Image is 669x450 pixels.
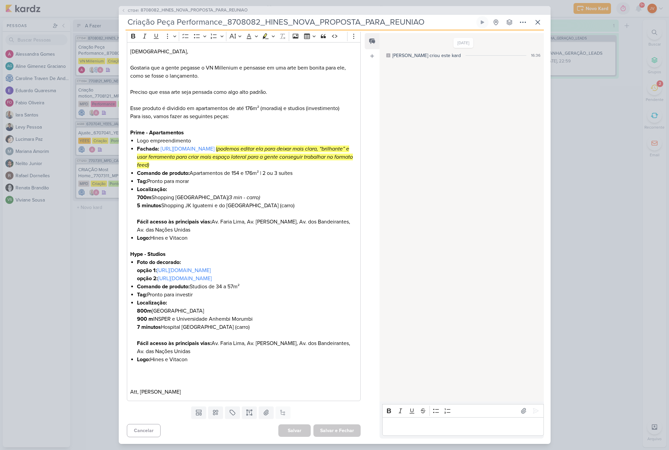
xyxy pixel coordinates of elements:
strong: 5 minutos [137,202,161,209]
p: Esse produto é dividido em apartamentos de até 176m² (moradia) e studios (investimento) [130,104,357,112]
li: Pronto para investir [137,291,357,299]
p: Preciso que essa arte seja pensada como algo alto padrão. [130,88,357,96]
strong: Fachada: [137,145,159,152]
strong: 900 m [137,316,153,322]
strong: Localização: [137,186,167,193]
strong: 800m [137,308,152,314]
span: [GEOGRAPHIC_DATA] [137,308,204,314]
strong: 700m [137,194,151,201]
li: Studios de 34 a 57m² [137,283,357,291]
div: Editor toolbar [382,404,543,417]
strong: 7 minutos [137,324,161,330]
mark: ( [216,145,217,152]
li: Hines e Vitacon [137,355,357,364]
strong: Tag: [137,178,147,185]
span: Shopping JK Iguatemi e do [GEOGRAPHIC_DATA] (carro) [137,202,295,209]
p: Att, [PERSON_NAME] [130,388,357,396]
li: Apartamentos de 154 e 176m² | 2 ou 3 suítes [137,169,357,177]
span: INSPER e Universidade Anhembi Morumbi [137,316,253,322]
div: 16:36 [531,52,540,58]
div: Editor editing area: main [127,42,361,401]
p: [DEMOGRAPHIC_DATA], [130,48,357,56]
a: [URL][DOMAIN_NAME] [158,275,212,282]
mark: podemos editar ela para deixar mais clara, “brilhante” e usar ferramenta para criar mais espaço l... [137,145,353,168]
strong: Comando de produto: [137,283,190,290]
div: Editor editing area: main [382,417,543,436]
p: Para isso, vamos fazer as seguintes peças: [130,112,357,121]
span: Av. Faria Lima, Av. [PERSON_NAME], Av. dos Bandeirantes, Av. das Nações Unidas [137,340,350,355]
strong: Logo: [137,235,150,241]
li: Hines e Vitacon [137,234,357,242]
li: Logo empreendimento [137,137,357,145]
strong: Foto do decorado: [137,259,181,266]
strong: Fácil acesso às principais vias: [137,218,212,225]
strong: opção 1: [137,267,157,274]
p: Gostaria que a gente pegasse o VN Millenium e pensasse em uma arte bem bonita para ele, como se f... [130,64,357,80]
button: Cancelar [127,424,161,437]
strong: Comando de produto: [137,170,190,177]
div: Editor toolbar [127,29,361,43]
strong: opção 2: [137,275,158,282]
input: Kard Sem Título [126,16,475,28]
i: (3 min - carro) [228,194,260,201]
span: Hospital [GEOGRAPHIC_DATA] (carro) [137,324,250,330]
span: Shopping [GEOGRAPHIC_DATA] [137,194,260,201]
strong: Hype - Studios [130,251,166,258]
strong: Tag: [137,291,147,298]
strong: Localização: [137,299,167,306]
strong: Logo: [137,356,150,363]
strong: Fácil acesso às principais vias: [137,340,212,347]
div: [PERSON_NAME] criou este kard [392,52,461,59]
span: Av. Faria Lima, Av. [PERSON_NAME], Av. dos Bandeirantes, Av. das Nações Unidas [137,218,350,233]
a: [URL][DOMAIN_NAME] [157,267,211,274]
li: Pronto para morar [137,177,357,185]
div: Ligar relógio [480,20,485,25]
strong: Prime - Apartamentos [130,129,184,136]
a: [URL][DOMAIN_NAME] [161,145,215,152]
